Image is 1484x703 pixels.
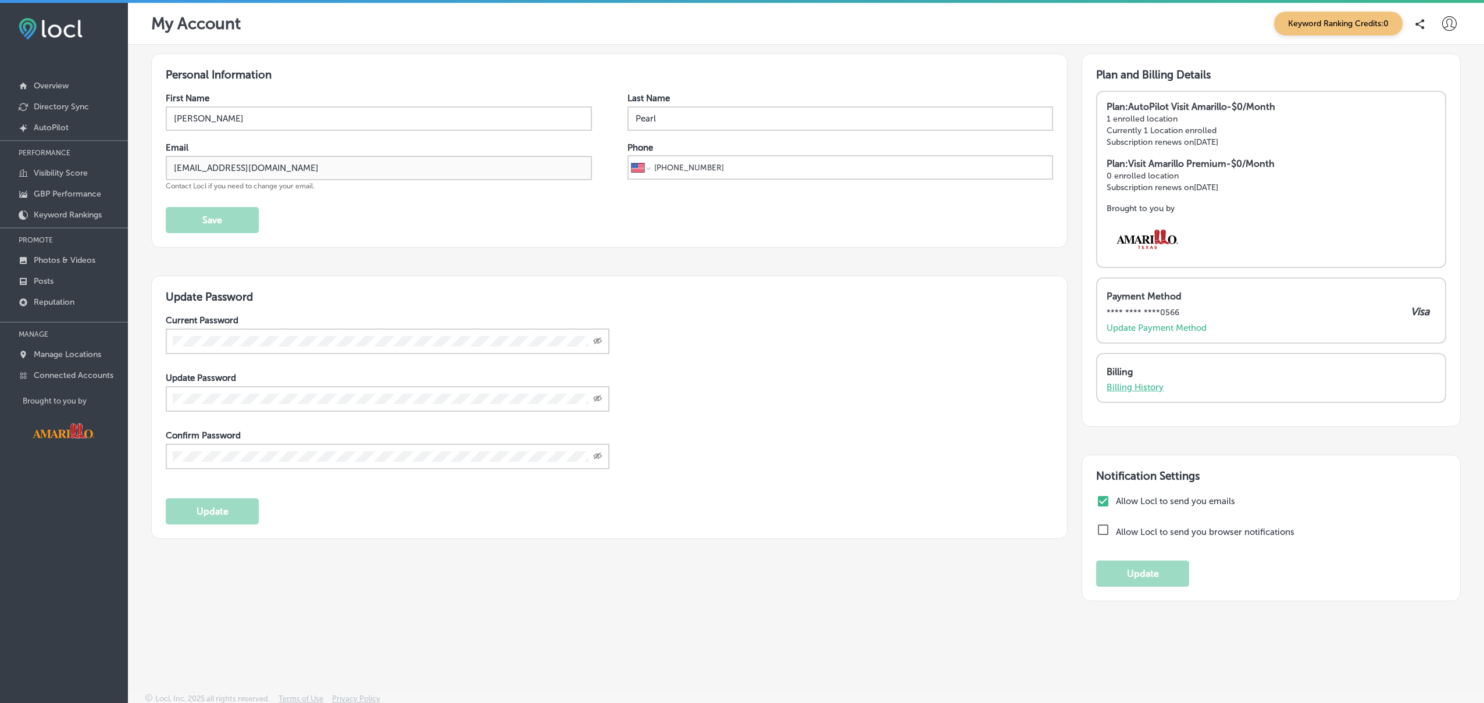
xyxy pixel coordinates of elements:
label: Allow Locl to send you emails [1116,496,1443,506]
strong: Plan: AutoPilot Visit Amarillo - $0/Month [1107,101,1275,112]
span: Keyword Ranking Credits: 0 [1274,12,1403,35]
p: Brought to you by [23,397,128,405]
p: 0 enrolled location [1107,171,1436,181]
p: Subscription renews on [DATE] [1107,183,1436,192]
h3: Personal Information [166,68,1053,81]
h3: Plan and Billing Details [1096,68,1446,81]
p: Brought to you by [1107,204,1436,213]
h3: Notification Settings [1096,469,1446,483]
p: Currently 1 Location enrolled [1107,126,1436,135]
span: Toggle password visibility [593,336,602,347]
p: Payment Method [1107,291,1430,302]
p: GBP Performance [34,189,101,199]
p: Visibility Score [34,168,88,178]
a: Update Payment Method [1107,323,1207,333]
label: Update Password [166,373,236,383]
p: Reputation [34,297,74,307]
p: Photos & Videos [34,255,95,265]
p: Overview [34,81,69,91]
p: Billing [1107,366,1430,377]
span: Toggle password visibility [593,394,602,404]
label: Current Password [166,315,238,326]
img: Visit Amarillo [1107,223,1188,255]
button: Update [166,498,259,524]
button: Update [1096,561,1189,587]
img: Visit Amarillo [23,415,104,447]
p: Posts [34,276,53,286]
h3: Update Password [166,290,1053,304]
p: My Account [151,14,241,33]
label: Last Name [627,93,670,104]
span: Toggle password visibility [593,451,602,462]
p: Visa [1411,305,1430,318]
label: Allow Locl to send you browser notifications [1116,527,1294,537]
input: Enter Email [166,156,592,180]
button: Save [166,207,259,233]
p: 1 enrolled location [1107,114,1436,124]
label: Confirm Password [166,430,241,441]
p: Keyword Rankings [34,210,102,220]
p: Directory Sync [34,102,89,112]
label: First Name [166,93,209,104]
img: fda3e92497d09a02dc62c9cd864e3231.png [19,18,83,40]
strong: Plan: Visit Amarillo Premium - $0/Month [1107,158,1275,169]
input: Enter Last Name [627,106,1054,131]
input: Phone number [653,156,1049,179]
label: Phone [627,142,653,153]
span: Contact Locl if you need to change your email. [166,182,315,190]
label: Email [166,142,188,153]
p: Connected Accounts [34,370,113,380]
p: Manage Locations [34,349,101,359]
p: Subscription renews on [DATE] [1107,137,1436,147]
input: Enter First Name [166,106,592,131]
p: AutoPilot [34,123,69,133]
p: Locl, Inc. 2025 all rights reserved. [155,694,270,703]
a: Billing History [1107,382,1164,392]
